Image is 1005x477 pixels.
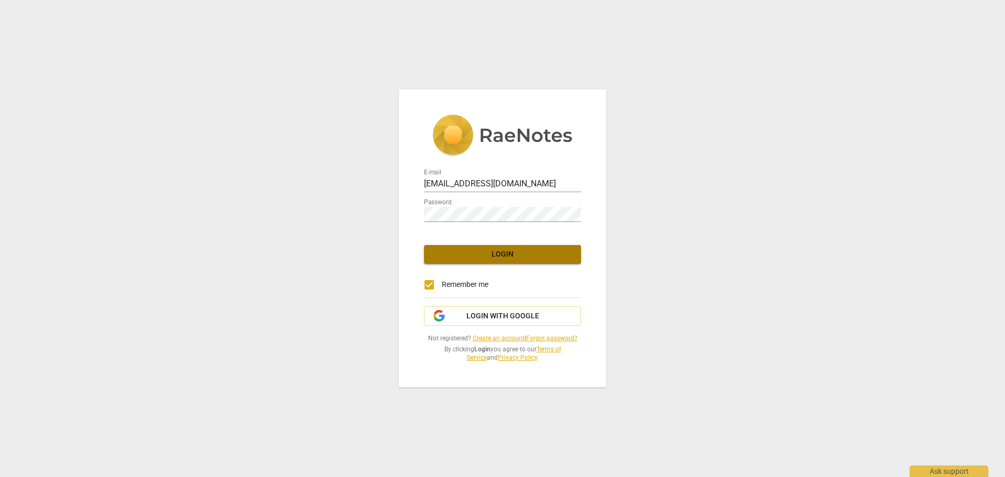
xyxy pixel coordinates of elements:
[473,335,524,342] a: Create an account
[432,115,573,158] img: 5ac2273c67554f335776073100b6d88f.svg
[526,335,577,342] a: Forgot password?
[424,334,581,343] span: Not registered? |
[424,306,581,326] button: Login with Google
[424,199,452,205] label: Password
[467,346,561,362] a: Terms of Service
[442,279,488,290] span: Remember me
[474,346,490,353] b: Login
[910,465,988,477] div: Ask support
[424,169,441,175] label: E-mail
[432,249,573,260] span: Login
[466,311,539,321] span: Login with Google
[424,345,581,362] span: By clicking you agree to our and .
[424,245,581,264] button: Login
[498,354,537,361] a: Privacy Policy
